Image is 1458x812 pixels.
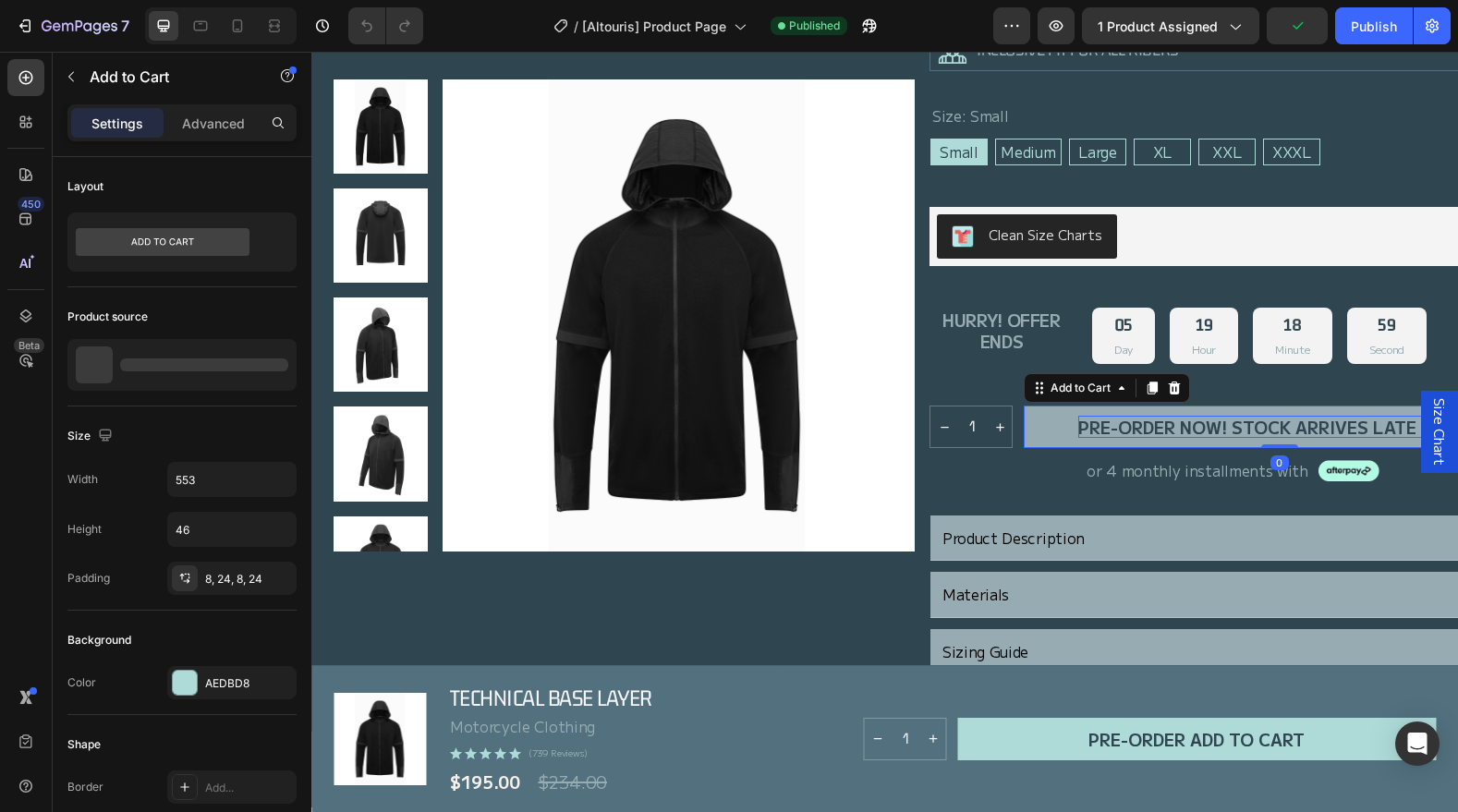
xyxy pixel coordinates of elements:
[608,667,636,708] button: increment
[1082,7,1259,44] button: 1 product assigned
[90,66,247,88] p: Add to Cart
[553,667,580,708] button: decrement
[901,89,929,111] span: XXL
[674,355,702,395] button: increment
[881,263,905,282] div: 19
[205,675,292,692] div: AEDBD8
[1351,17,1397,36] div: Publish
[1119,346,1137,414] span: Size Chart
[631,477,773,495] p: Product Description
[67,424,116,449] div: Size
[225,718,297,743] div: $234.00
[18,197,44,212] div: 450
[311,52,1458,812] iframe: Design area
[168,513,296,546] input: Auto
[348,7,423,44] div: Undo/Redo
[67,570,110,587] div: Padding
[689,89,744,111] span: Medium
[137,632,343,660] h1: Technical Base Layer
[803,289,821,305] p: Day
[67,632,131,648] div: Background
[121,15,129,37] p: 7
[842,89,860,111] span: XL
[1395,721,1440,766] div: Open Intercom Messenger
[964,289,999,305] p: Minute
[959,404,978,418] div: 0
[1098,17,1218,36] span: 1 product assigned
[735,328,803,345] div: Add to Cart
[67,178,103,195] div: Layout
[631,590,717,609] p: Sizing Guide
[964,263,999,282] div: 18
[67,471,98,488] div: Width
[67,779,103,795] div: Border
[619,53,699,75] legend: Size: Small
[205,780,292,796] div: Add...
[618,258,762,300] p: HURRY! OFFER ENDS
[775,409,996,428] p: or 4 monthly installments with
[677,174,791,193] div: Clean Size Charts
[67,736,101,753] div: Shape
[67,309,148,325] div: Product source
[67,674,96,691] div: Color
[628,89,666,111] span: Small
[803,263,821,282] div: 05
[205,571,292,588] div: 8, 24, 8, 24
[1058,289,1094,305] p: Second
[631,533,698,551] p: Materials
[168,463,296,496] input: Auto
[647,355,674,395] input: quantity
[1058,263,1094,282] div: 59
[574,17,578,36] span: /
[14,338,44,353] div: Beta
[646,666,1124,709] button: PRE-ORDER Add to cart
[137,718,210,743] div: $195.00
[582,17,726,36] span: [Altouris] Product Page
[1006,407,1068,430] img: gempages_576836423294911305-83704f56-a640-481f-9f58-44abc8349a8b.png
[961,89,1000,111] span: XXXL
[789,18,840,34] span: Published
[712,354,1223,396] button: PRE-ORDER NOW! Stock Arrives Late Sept 25
[1335,7,1413,44] button: Publish
[182,114,245,133] p: Advanced
[7,7,138,44] button: 7
[881,289,905,305] p: Hour
[767,89,805,111] span: Large
[217,695,275,709] p: (739 Reviews)
[767,364,1169,386] div: PRE-ORDER NOW! Stock Arrives Late [DATE]
[91,114,143,133] p: Settings
[580,667,608,708] input: quantity
[619,355,647,395] button: decrement
[777,676,993,698] div: PRE-ORDER Add to cart
[626,163,806,207] button: Clean Size Charts
[139,665,341,684] p: Motorcycle Clothing
[67,521,102,538] div: Height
